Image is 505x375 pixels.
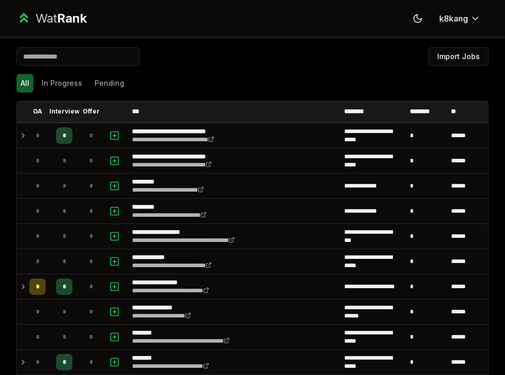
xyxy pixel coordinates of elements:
a: WatRank [16,10,87,27]
button: Pending [90,74,128,92]
div: Wat [35,10,87,27]
button: All [16,74,33,92]
button: Import Jobs [428,47,489,66]
span: Rank [57,11,87,26]
p: OA [33,107,42,116]
p: Offer [83,107,100,116]
button: In Progress [38,74,86,92]
p: Interview [49,107,80,116]
span: k8kang [439,12,468,25]
button: k8kang [431,9,489,28]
